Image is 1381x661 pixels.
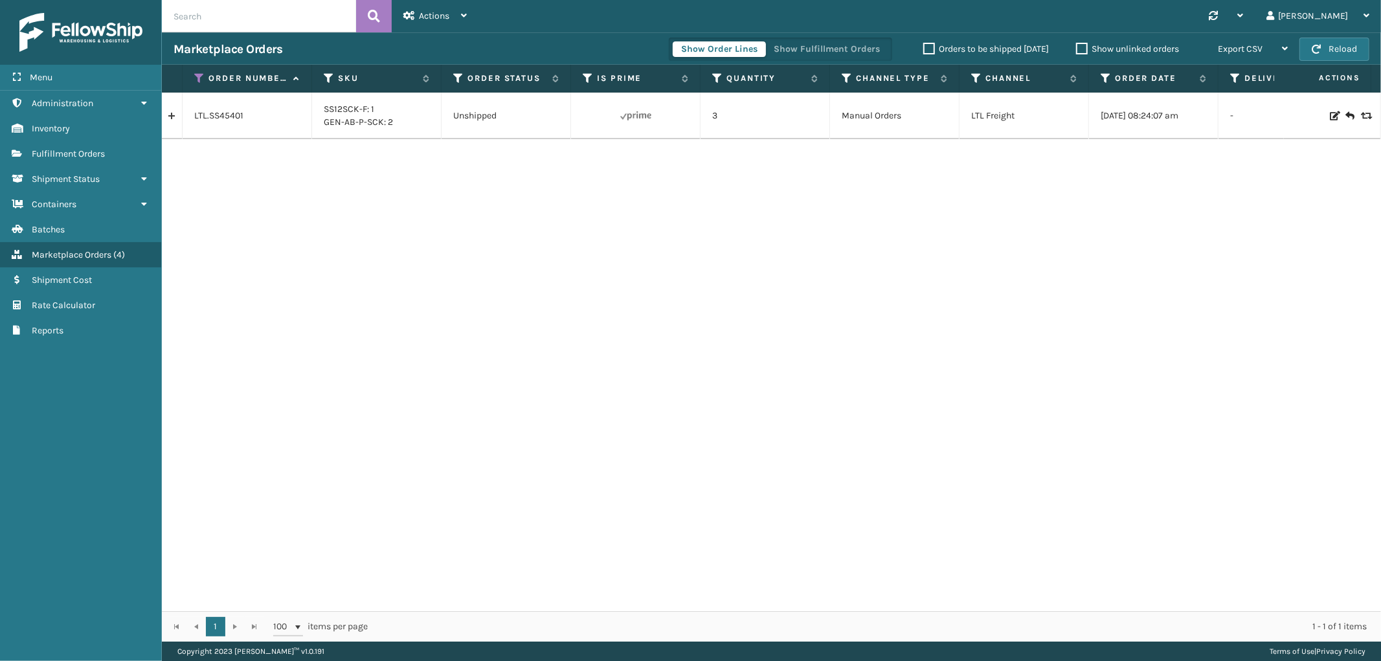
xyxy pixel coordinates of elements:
[960,93,1089,139] td: LTL Freight
[830,93,960,139] td: Manual Orders
[419,10,449,21] span: Actions
[177,642,324,661] p: Copyright 2023 [PERSON_NAME]™ v 1.0.191
[32,174,100,185] span: Shipment Status
[701,93,830,139] td: 3
[32,249,111,260] span: Marketplace Orders
[208,73,287,84] label: Order Number
[442,93,571,139] td: Unshipped
[32,224,65,235] span: Batches
[206,617,225,636] a: 1
[194,109,243,122] a: LTL.SS45401
[19,13,142,52] img: logo
[324,117,393,128] a: GEN-AB-P-SCK: 2
[324,104,374,115] a: SS12SCK-F: 1
[765,41,888,57] button: Show Fulfillment Orders
[1278,67,1368,89] span: Actions
[1316,647,1365,656] a: Privacy Policy
[32,325,63,336] span: Reports
[1218,93,1348,139] td: -
[673,41,766,57] button: Show Order Lines
[1361,111,1369,120] i: Replace
[273,617,368,636] span: items per page
[1270,647,1314,656] a: Terms of Use
[1076,43,1179,54] label: Show unlinked orders
[32,300,95,311] span: Rate Calculator
[32,148,105,159] span: Fulfillment Orders
[174,41,282,57] h3: Marketplace Orders
[30,72,52,83] span: Menu
[1330,111,1338,120] i: Edit
[386,620,1367,633] div: 1 - 1 of 1 items
[273,620,293,633] span: 100
[32,123,70,134] span: Inventory
[985,73,1064,84] label: Channel
[32,98,93,109] span: Administration
[32,274,92,286] span: Shipment Cost
[726,73,805,84] label: Quantity
[1244,73,1323,84] label: Deliver By Date
[338,73,416,84] label: SKU
[32,199,76,210] span: Containers
[856,73,934,84] label: Channel Type
[467,73,546,84] label: Order Status
[113,249,125,260] span: ( 4 )
[1115,73,1193,84] label: Order Date
[1270,642,1365,661] div: |
[1345,109,1353,122] i: Create Return Label
[923,43,1049,54] label: Orders to be shipped [DATE]
[1089,93,1218,139] td: [DATE] 08:24:07 am
[1218,43,1263,54] span: Export CSV
[1299,38,1369,61] button: Reload
[597,73,675,84] label: Is Prime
